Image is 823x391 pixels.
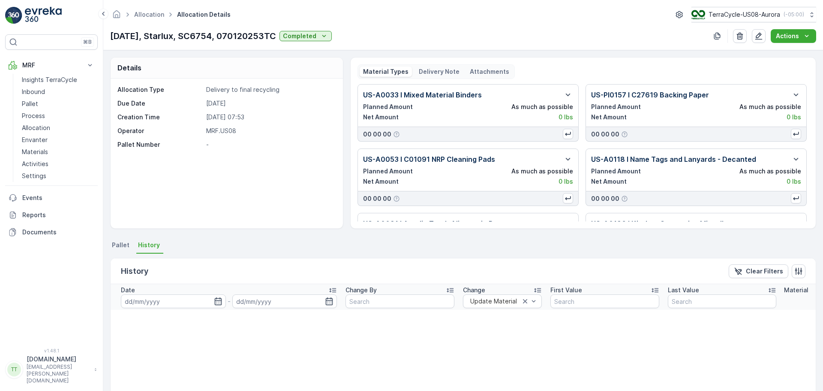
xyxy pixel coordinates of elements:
[5,189,98,206] a: Events
[5,348,98,353] span: v 1.48.1
[5,206,98,224] a: Reports
[511,103,573,111] p: As much as possible
[739,167,801,176] p: As much as possible
[393,195,400,202] div: Help Tooltip Icon
[22,76,77,84] p: Insights TerraCycle
[18,86,98,98] a: Inbound
[621,131,628,138] div: Help Tooltip Icon
[591,113,627,121] p: Net Amount
[112,241,129,249] span: Pallet
[559,177,573,186] p: 0 lbs
[232,294,337,308] input: dd/mm/yyyy
[206,113,334,121] p: [DATE] 07:53
[363,113,399,121] p: Net Amount
[463,286,485,294] p: Change
[228,296,231,306] p: -
[18,74,98,86] a: Insights TerraCycle
[776,32,799,40] p: Actions
[363,103,413,111] p: Planned Amount
[363,154,495,164] p: US-A0053 I C01091 NRP Cleaning Pads
[18,170,98,182] a: Settings
[621,195,628,202] div: Help Tooltip Icon
[691,10,705,19] img: image_ci7OI47.png
[18,122,98,134] a: Allocation
[117,85,203,94] p: Allocation Type
[117,113,203,121] p: Creation Time
[112,13,121,20] a: Homepage
[18,158,98,170] a: Activities
[18,146,98,158] a: Materials
[22,211,94,219] p: Reports
[419,67,460,76] p: Delivery Note
[668,294,777,308] input: Search
[511,167,573,176] p: As much as possible
[668,286,699,294] p: Last Value
[18,110,98,122] a: Process
[22,160,48,168] p: Activities
[18,98,98,110] a: Pallet
[709,10,780,19] p: TerraCycle-US08-Aurora
[121,294,226,308] input: dd/mm/yyyy
[591,177,627,186] p: Net Amount
[591,130,619,139] p: 00 00 00
[470,67,509,76] p: Attachments
[117,127,203,135] p: Operator
[550,286,582,294] p: First Value
[7,363,21,376] div: TT
[550,294,659,308] input: Search
[363,67,408,76] p: Material Types
[739,103,801,111] p: As much as possible
[784,11,804,18] p: ( -05:00 )
[5,355,98,384] button: TT[DOMAIN_NAME][EMAIL_ADDRESS][PERSON_NAME][DOMAIN_NAME]
[22,61,81,70] p: MRF
[18,134,98,146] a: Envanter
[5,57,98,74] button: MRF
[345,294,454,308] input: Search
[787,177,801,186] p: 0 lbs
[363,218,506,229] p: US-A0091 I Acrylic Teeth Aligners in Bags
[22,112,45,120] p: Process
[22,194,94,202] p: Events
[787,113,801,121] p: 0 lbs
[25,7,62,24] img: logo_light-DOdMpM7g.png
[591,167,641,176] p: Planned Amount
[591,103,641,111] p: Planned Amount
[591,154,756,164] p: US-A0118 I Name Tags and Lanyards - Decanted
[729,264,788,278] button: Clear Filters
[591,218,749,229] p: US-A0196 I Kitchen Separation Miscellaneous
[138,241,160,249] span: History
[345,286,377,294] p: Change By
[22,172,46,180] p: Settings
[591,90,709,100] p: US-PI0157 I C27619 Backing Paper
[175,10,232,19] span: Allocation Details
[22,88,45,96] p: Inbound
[591,194,619,203] p: 00 00 00
[206,85,334,94] p: Delivery to final recycling
[363,167,413,176] p: Planned Amount
[206,140,334,149] p: -
[746,267,783,276] p: Clear Filters
[283,32,316,40] p: Completed
[691,7,816,22] button: TerraCycle-US08-Aurora(-05:00)
[117,140,203,149] p: Pallet Number
[117,99,203,108] p: Due Date
[5,7,22,24] img: logo
[27,355,90,364] p: [DOMAIN_NAME]
[121,286,135,294] p: Date
[5,224,98,241] a: Documents
[363,90,482,100] p: US-A0033 I Mixed Material Binders
[279,31,332,41] button: Completed
[22,124,50,132] p: Allocation
[110,30,276,42] p: [DATE], Starlux, SC6754, 070120253TC
[134,11,164,18] a: Allocation
[22,100,38,108] p: Pallet
[206,99,334,108] p: [DATE]
[771,29,816,43] button: Actions
[27,364,90,384] p: [EMAIL_ADDRESS][PERSON_NAME][DOMAIN_NAME]
[22,148,48,156] p: Materials
[206,127,334,135] p: MRF.US08
[121,265,148,277] p: History
[83,39,92,45] p: ⌘B
[363,130,391,139] p: 00 00 00
[363,177,399,186] p: Net Amount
